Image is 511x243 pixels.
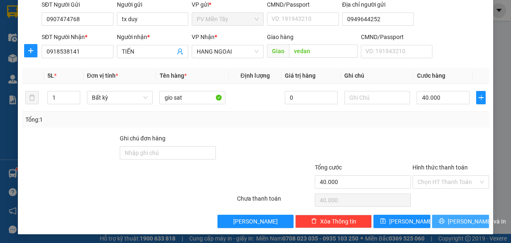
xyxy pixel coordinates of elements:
span: Giao hàng [267,34,294,40]
span: Giao [267,44,289,58]
div: tx LUÂN [7,27,65,37]
span: delete [311,218,317,225]
span: hien hoa [83,49,131,63]
input: Ghi chú đơn hàng [120,146,216,160]
span: [PERSON_NAME] và In [448,217,506,226]
span: Bất kỳ [92,91,148,104]
span: Đơn vị tính [87,72,118,79]
span: printer [439,218,444,225]
div: CMND/Passport [361,32,433,42]
span: DĐ: [71,53,83,62]
button: printer[PERSON_NAME] và In [432,215,489,228]
span: plus [25,47,37,54]
input: Dọc đường [289,44,358,58]
span: plus [476,94,485,101]
div: 0902660458 Ly [7,49,65,69]
input: Địa chỉ của người gửi [342,12,414,26]
button: plus [24,44,37,57]
span: Nhận: [71,8,91,17]
div: Tổng: 1 [25,115,198,124]
label: Ghi chú đơn hàng [120,135,165,142]
div: Chưa thanh toán [236,194,314,209]
span: HANG NGOAI [197,45,259,58]
span: [PERSON_NAME] [389,217,434,226]
input: VD: Bàn, Ghế [159,91,225,104]
span: VP Nhận [192,34,215,40]
span: [PERSON_NAME] [233,217,278,226]
span: Gửi: [7,8,20,17]
button: [PERSON_NAME] [217,215,294,228]
button: delete [25,91,39,104]
span: SL [47,72,54,79]
span: user-add [177,48,183,55]
label: Hình thức thanh toán [412,164,468,171]
input: Ghi Chú [344,91,410,104]
span: save [380,218,386,225]
button: save[PERSON_NAME] [373,215,430,228]
span: PV Miền Tây [197,13,259,25]
div: A BINH [71,27,143,37]
button: deleteXóa Thông tin [295,215,372,228]
div: 0939029059 [7,37,65,49]
span: Cước hàng [417,72,445,79]
span: Xóa Thông tin [320,217,356,226]
th: Ghi chú [341,68,414,84]
div: PV Miền Tây [7,7,65,27]
div: Người nhận [117,32,189,42]
span: Tên hàng [159,72,186,79]
input: 0 [285,91,338,104]
span: Giá trị hàng [285,72,316,79]
div: HANG NGOAI [71,7,143,27]
button: plus [476,91,486,104]
span: Định lượng [240,72,269,79]
div: SĐT Người Nhận [42,32,114,42]
span: Tổng cước [315,164,342,171]
div: 0963898054 [71,37,143,49]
